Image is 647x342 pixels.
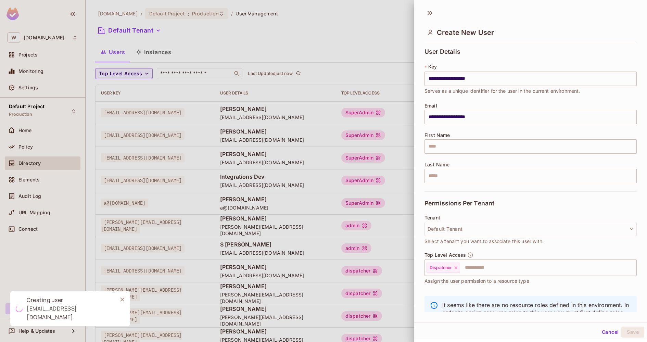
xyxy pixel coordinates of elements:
[27,296,112,321] div: Creating user [EMAIL_ADDRESS][DOMAIN_NAME]
[621,327,644,338] button: Save
[424,277,529,285] span: Assign the user permission to a resource type
[424,48,460,55] span: User Details
[424,215,440,220] span: Tenant
[424,162,449,167] span: Last Name
[430,265,452,270] span: Dispatcher
[428,64,437,69] span: Key
[424,87,580,95] span: Serves as a unique identifier for the user in the current environment.
[633,267,634,268] button: Open
[599,327,621,338] button: Cancel
[424,200,494,207] span: Permissions Per Tenant
[424,222,637,236] button: Default Tenant
[442,301,631,324] p: It seems like there are no resource roles defined in this environment. In order to assign resourc...
[424,252,466,258] span: Top Level Access
[424,103,437,109] span: Email
[424,132,450,138] span: First Name
[424,238,544,245] span: Select a tenant you want to associate this user with.
[117,294,127,305] button: Close
[427,263,460,273] div: Dispatcher
[437,28,494,37] span: Create New User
